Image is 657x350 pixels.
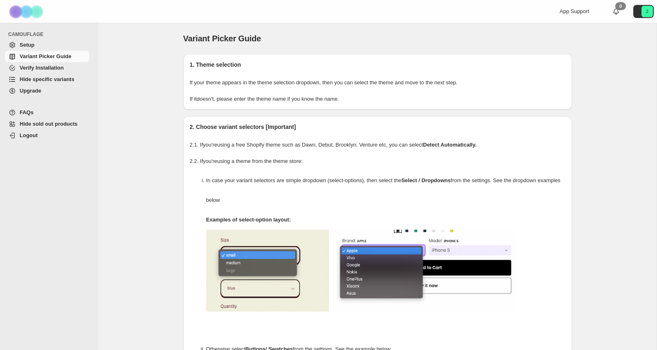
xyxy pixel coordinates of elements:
span: Variant Picker Guide [183,34,261,43]
p: If your theme appears in the theme selection dropdown, then you can select the theme and move to ... [190,79,565,87]
a: Hide sold out products [5,118,89,130]
img: camouflage-select-options [206,230,329,312]
span: Verify Installation [20,65,64,71]
text: 2 [646,9,648,14]
span: Hide sold out products [20,121,78,127]
span: Variant Picker Guide [20,53,71,59]
a: 0 [612,7,620,16]
div: 0 [615,2,626,10]
img: Camouflage [7,0,47,23]
a: Setup [5,39,89,51]
span: Upgrade [20,88,41,94]
span: FAQs [20,109,34,115]
strong: Examples of select-option layout: [206,217,291,223]
a: Variant Picker Guide [5,51,89,62]
p: 2.1. If you're using a free Shopify theme such as Dawn, Debut, Brooklyn, Venture etc, you can select [190,141,565,149]
strong: Select / Dropdowns [401,177,451,183]
h2: 1. Theme selection [190,61,565,69]
a: Verify Installation [5,62,89,74]
a: Hide specific variants [5,74,89,85]
button: Avatar with initials 2 [633,5,654,18]
strong: Detect Automatically. [423,142,477,148]
a: Upgrade [5,85,89,97]
span: Setup [20,42,34,48]
span: CAMOUFLAGE [8,31,92,38]
span: Hide specific variants [20,76,74,82]
span: App Support [560,8,589,14]
a: FAQs [5,107,89,118]
a: Logout [5,130,89,141]
span: Avatar with initials 2 [641,6,653,17]
span: Logout [20,132,38,138]
p: In case your variant selectors are simple dropdown (select-options), then select the from the set... [206,171,565,210]
p: If it doesn't , please enter the theme name if you know the name. [190,95,565,103]
p: 2.2. If you're using a theme from the theme store: [190,157,565,165]
img: camouflage-select-options-2 [333,230,517,312]
h2: 2. Choose variant selectors [Important] [190,123,565,131]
